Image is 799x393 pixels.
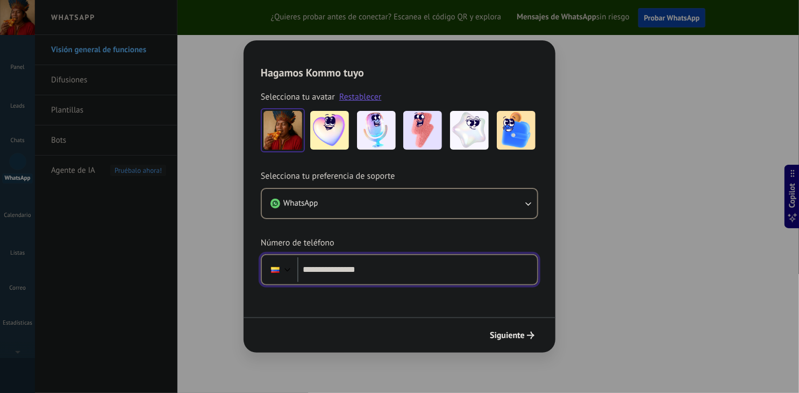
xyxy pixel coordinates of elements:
img: -1.jpeg [310,111,349,150]
img: -2.jpeg [357,111,396,150]
span: WhatsApp [283,198,318,209]
button: WhatsApp [262,189,537,218]
button: Siguiente [485,326,539,345]
a: Restablecer [339,92,382,102]
img: -5.jpeg [497,111,536,150]
img: -4.jpeg [450,111,489,150]
div: Colombia: + 57 [265,258,286,281]
span: Siguiente [490,332,525,339]
img: -3.jpeg [403,111,442,150]
span: Selecciona tu preferencia de soporte [261,170,395,184]
h2: Hagamos Kommo tuyo [244,40,555,79]
span: Selecciona tu avatar [261,90,335,104]
span: Número de teléfono [261,236,334,250]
